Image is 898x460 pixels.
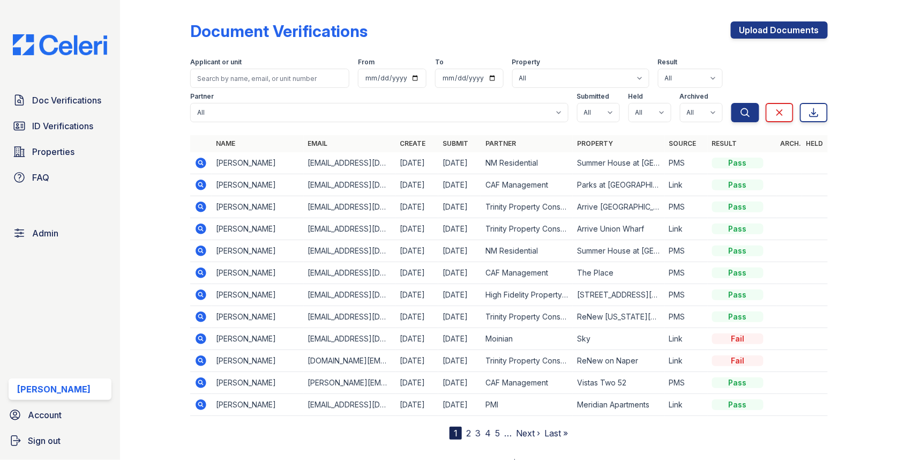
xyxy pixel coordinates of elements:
td: PMS [665,152,708,174]
td: CAF Management [481,372,573,394]
td: Trinity Property Consultants [481,306,573,328]
td: [DATE] [395,240,438,262]
td: CAF Management [481,174,573,196]
td: [EMAIL_ADDRESS][DOMAIN_NAME] [304,394,395,416]
span: ID Verifications [32,120,93,132]
div: Pass [712,290,764,300]
td: PMS [665,262,708,284]
td: Trinity Property Consultants [481,218,573,240]
span: FAQ [32,171,49,184]
td: ReNew on Naper [573,350,664,372]
td: Moinian [481,328,573,350]
td: [EMAIL_ADDRESS][DOMAIN_NAME] [304,196,395,218]
div: Pass [712,158,764,168]
td: High Fidelity Property Management [481,284,573,306]
a: Source [669,139,697,147]
td: PMS [665,240,708,262]
div: Pass [712,202,764,212]
td: [PERSON_NAME] [212,306,303,328]
span: Properties [32,145,74,158]
img: CE_Logo_Blue-a8612792a0a2168367f1c8372b55b34899dd931a85d93a1a3d3e32e68fde9ad4.png [4,34,116,55]
div: Document Verifications [190,21,368,41]
td: [PERSON_NAME] [212,372,303,394]
td: [DATE] [395,328,438,350]
div: Pass [712,224,764,234]
div: 1 [450,427,462,440]
td: Link [665,328,708,350]
td: [PERSON_NAME] [212,350,303,372]
td: PMS [665,284,708,306]
a: Submit [443,139,468,147]
span: … [504,427,512,440]
label: From [358,58,375,66]
td: [DATE] [395,152,438,174]
td: [STREET_ADDRESS][PERSON_NAME] [573,284,664,306]
td: [DATE] [438,350,481,372]
a: Admin [9,222,111,244]
div: Pass [712,399,764,410]
td: PMS [665,372,708,394]
a: 4 [485,428,491,439]
td: Link [665,218,708,240]
a: Create [400,139,425,147]
td: [EMAIL_ADDRESS][DOMAIN_NAME] [304,218,395,240]
span: Sign out [28,434,61,447]
td: [PERSON_NAME] [212,240,303,262]
td: The Place [573,262,664,284]
td: [EMAIL_ADDRESS][DOMAIN_NAME] [304,240,395,262]
a: Arch. [781,139,802,147]
td: [DATE] [395,284,438,306]
label: Property [512,58,541,66]
td: [DATE] [438,328,481,350]
span: Doc Verifications [32,94,101,107]
label: To [435,58,444,66]
td: Summer House at [GEOGRAPHIC_DATA] [573,240,664,262]
td: [PERSON_NAME] [212,262,303,284]
td: [PERSON_NAME] [212,284,303,306]
td: [DATE] [395,306,438,328]
td: Link [665,394,708,416]
td: [DATE] [438,218,481,240]
td: [DATE] [438,174,481,196]
td: [EMAIL_ADDRESS][DOMAIN_NAME] [304,262,395,284]
a: Email [308,139,328,147]
td: [DATE] [438,262,481,284]
a: Upload Documents [731,21,828,39]
td: [DATE] [438,284,481,306]
a: Result [712,139,737,147]
span: Account [28,409,62,421]
a: Doc Verifications [9,90,111,111]
td: [EMAIL_ADDRESS][DOMAIN_NAME] [304,284,395,306]
td: [EMAIL_ADDRESS][DOMAIN_NAME] [304,152,395,174]
td: Vistas Two 52 [573,372,664,394]
label: Submitted [577,92,610,101]
label: Applicant or unit [190,58,242,66]
td: [PERSON_NAME] [212,152,303,174]
td: Trinity Property Consultants [481,196,573,218]
td: [DATE] [395,174,438,196]
td: [DATE] [395,196,438,218]
label: Archived [680,92,709,101]
a: Name [216,139,235,147]
td: [EMAIL_ADDRESS][DOMAIN_NAME] [304,174,395,196]
label: Result [658,58,678,66]
td: [PERSON_NAME] [212,174,303,196]
td: NM Residential [481,152,573,174]
td: [DATE] [438,196,481,218]
td: Arrive [GEOGRAPHIC_DATA] [573,196,664,218]
a: Properties [9,141,111,162]
label: Held [628,92,643,101]
td: [PERSON_NAME] [212,394,303,416]
div: Pass [712,311,764,322]
div: Fail [712,333,764,344]
a: Sign out [4,430,116,451]
input: Search by name, email, or unit number [190,69,349,88]
div: [PERSON_NAME] [17,383,91,396]
td: [DATE] [438,306,481,328]
a: 2 [466,428,471,439]
a: Last » [544,428,568,439]
a: Property [577,139,613,147]
td: Link [665,174,708,196]
td: [EMAIL_ADDRESS][DOMAIN_NAME] [304,306,395,328]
